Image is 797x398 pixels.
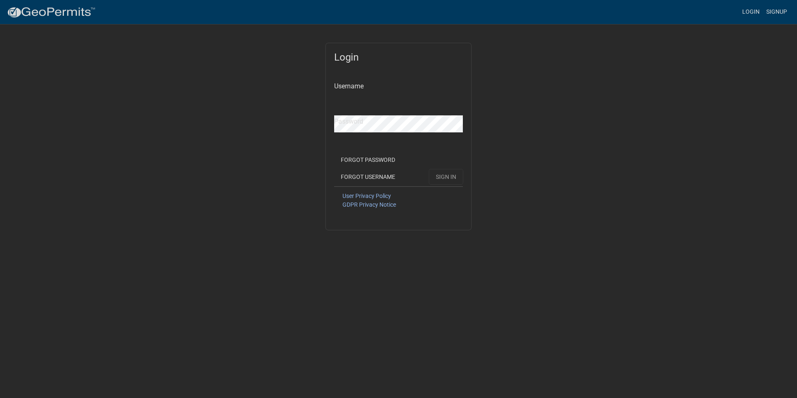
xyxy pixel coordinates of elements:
a: GDPR Privacy Notice [342,201,396,208]
button: SIGN IN [429,169,463,184]
a: Signup [763,4,790,20]
button: Forgot Username [334,169,402,184]
button: Forgot Password [334,152,402,167]
span: SIGN IN [436,173,456,180]
a: Login [739,4,763,20]
h5: Login [334,51,463,63]
a: User Privacy Policy [342,193,391,199]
